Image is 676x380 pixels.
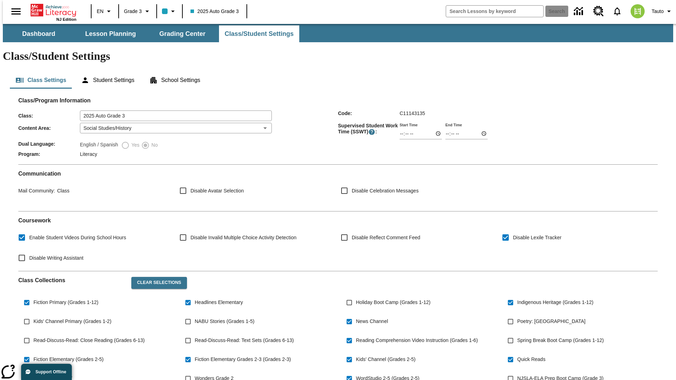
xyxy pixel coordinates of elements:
[352,187,419,195] span: Disable Celebration Messages
[517,318,586,325] span: Poetry: [GEOGRAPHIC_DATA]
[85,30,136,38] span: Lesson Planning
[517,337,604,344] span: Spring Break Boot Camp (Grades 1-12)
[3,25,300,42] div: SubNavbar
[124,8,142,15] span: Grade 3
[400,110,425,116] span: C11143135
[570,2,589,21] a: Data Center
[18,170,658,177] h2: Communication
[18,277,126,284] h2: Class Collections
[446,6,543,17] input: search field
[225,30,294,38] span: Class/Student Settings
[131,277,187,289] button: Clear Selections
[97,8,104,15] span: EN
[31,2,76,21] div: Home
[10,72,666,89] div: Class/Student Settings
[33,318,111,325] span: Kids' Channel Primary (Grades 1-2)
[400,122,418,127] label: Start Time
[445,122,462,127] label: End Time
[3,50,673,63] h1: Class/Student Settings
[652,8,664,15] span: Tauto
[338,110,400,116] span: Code :
[80,151,97,157] span: Literacy
[36,369,66,374] span: Support Offline
[338,123,400,135] span: Supervised Student Work Time (SSWT) :
[608,2,626,20] a: Notifications
[190,187,244,195] span: Disable Avatar Selection
[18,170,658,205] div: Communication
[195,356,291,363] span: Fiction Elementary Grades 2-3 (Grades 2-3)
[195,299,243,306] span: Headlines Elementary
[31,3,76,17] a: Home
[80,123,272,133] div: Social Studies/History
[159,5,180,18] button: Class color is light blue. Change class color
[18,104,658,159] div: Class/Program Information
[356,318,388,325] span: News Channel
[159,30,205,38] span: Grading Center
[29,234,126,241] span: Enable Student Videos During School Hours
[80,141,118,150] label: English / Spanish
[21,364,72,380] button: Support Offline
[626,2,649,20] button: Select a new avatar
[144,72,206,89] button: School Settings
[517,299,593,306] span: Indigenous Heritage (Grades 1-12)
[94,5,116,18] button: Language: EN, Select a language
[121,5,154,18] button: Grade: Grade 3, Select a grade
[219,25,299,42] button: Class/Student Settings
[75,25,146,42] button: Lesson Planning
[356,299,431,306] span: Holiday Boot Camp (Grades 1-12)
[190,234,296,241] span: Disable Invalid Multiple Choice Activity Detection
[18,151,80,157] span: Program :
[33,337,145,344] span: Read-Discuss-Read: Close Reading (Grades 6-13)
[6,1,26,22] button: Open side menu
[195,337,294,344] span: Read-Discuss-Read: Text Sets (Grades 6-13)
[33,299,98,306] span: Fiction Primary (Grades 1-12)
[150,141,158,149] span: No
[18,188,55,194] span: Mail Community :
[18,113,80,119] span: Class :
[649,5,676,18] button: Profile/Settings
[22,30,55,38] span: Dashboard
[352,234,420,241] span: Disable Reflect Comment Feed
[29,254,83,262] span: Disable Writing Assistant
[190,8,239,15] span: 2025 Auto Grade 3
[356,337,478,344] span: Reading Comprehension Video Instruction (Grades 1-6)
[3,24,673,42] div: SubNavbar
[55,188,69,194] span: Class
[18,141,80,147] span: Dual Language :
[10,72,72,89] button: Class Settings
[33,356,104,363] span: Fiction Elementary (Grades 2-5)
[80,110,272,121] input: Class
[368,128,375,135] button: Supervised Student Work Time is the timeframe when students can take LevelSet and when lessons ar...
[147,25,218,42] button: Grading Center
[517,356,545,363] span: Quick Reads
[18,217,658,224] h2: Course work
[18,125,80,131] span: Content Area :
[195,318,255,325] span: NABU Stories (Grades 1-5)
[631,4,645,18] img: avatar image
[56,17,76,21] span: NJ Edition
[18,217,658,265] div: Coursework
[589,2,608,21] a: Resource Center, Will open in new tab
[75,72,140,89] button: Student Settings
[130,141,139,149] span: Yes
[513,234,562,241] span: Disable Lexile Tracker
[356,356,415,363] span: Kids' Channel (Grades 2-5)
[18,97,658,104] h2: Class/Program Information
[4,25,74,42] button: Dashboard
